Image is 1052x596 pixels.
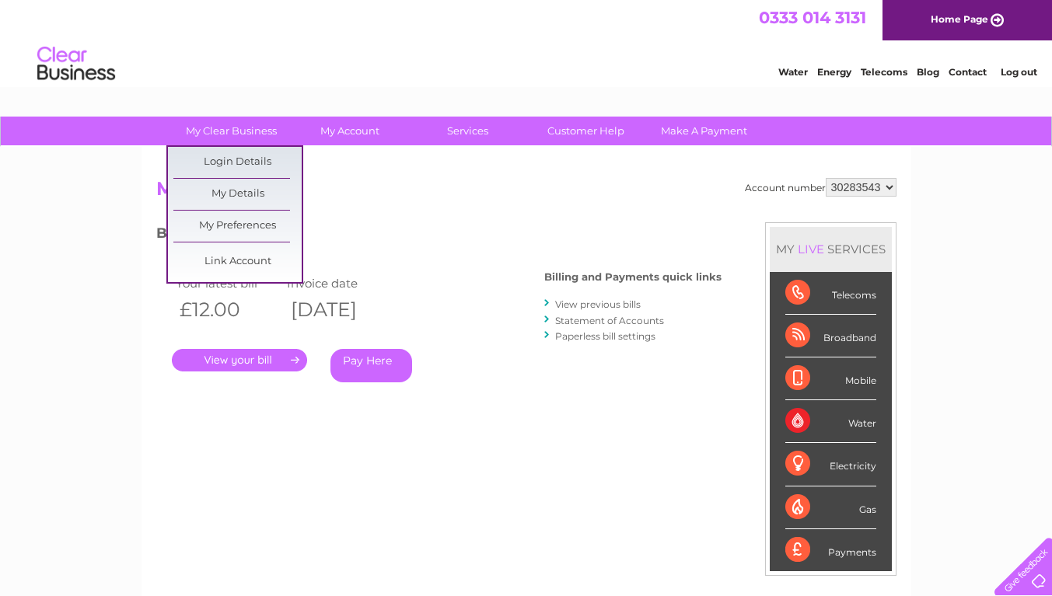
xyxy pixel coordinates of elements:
div: Payments [785,529,876,571]
a: Water [778,66,808,78]
div: Electricity [785,443,876,486]
h2: My Account [156,178,896,207]
td: Invoice date [283,273,395,294]
a: Pay Here [330,349,412,382]
div: Account number [745,178,896,197]
th: [DATE] [283,294,395,326]
th: £12.00 [172,294,284,326]
a: Contact [949,66,987,78]
a: Services [404,117,532,145]
img: logo.png [37,40,116,88]
h3: Bills and Payments [156,222,722,249]
a: Customer Help [522,117,650,145]
a: Login Details [173,147,302,178]
div: Clear Business is a trading name of Verastar Limited (registered in [GEOGRAPHIC_DATA] No. 3667643... [159,9,894,75]
div: LIVE [795,242,827,256]
div: Telecoms [785,272,876,315]
a: View previous bills [555,298,641,310]
a: Energy [817,66,851,78]
div: Water [785,400,876,443]
a: Link Account [173,246,302,277]
a: My Clear Business [167,117,295,145]
a: My Details [173,179,302,210]
a: . [172,349,307,371]
div: Mobile [785,357,876,400]
a: My Account [285,117,414,145]
a: Statement of Accounts [555,315,664,326]
a: Log out [1001,66,1037,78]
h4: Billing and Payments quick links [544,271,722,283]
a: My Preferences [173,211,302,242]
a: 0333 014 3131 [759,8,866,27]
a: Blog [917,66,939,78]
div: Gas [785,486,876,529]
div: Broadband [785,315,876,357]
a: Telecoms [861,66,907,78]
a: Make A Payment [640,117,768,145]
div: MY SERVICES [770,227,892,271]
a: Paperless bill settings [555,330,655,342]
